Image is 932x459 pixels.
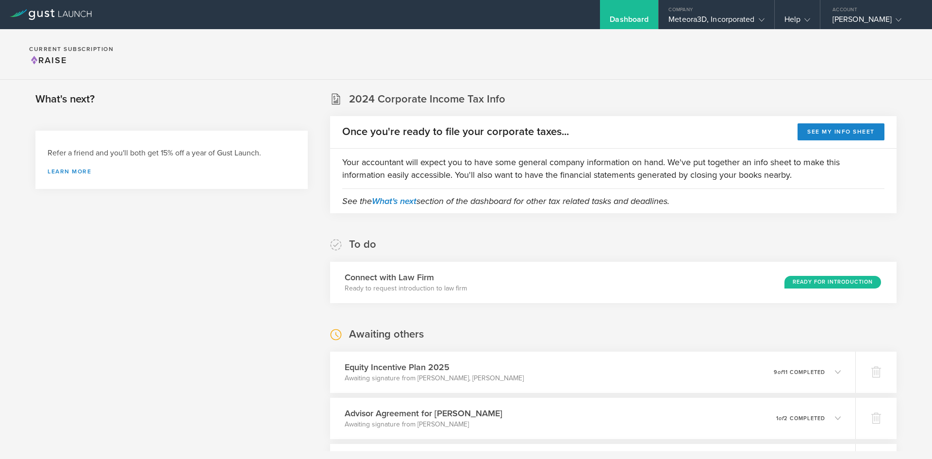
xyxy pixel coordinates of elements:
h2: To do [349,238,376,252]
h2: 2024 Corporate Income Tax Info [349,92,505,106]
p: 1 2 completed [776,416,825,421]
div: Connect with Law FirmReady to request introduction to law firmReady for Introduction [330,262,897,303]
h3: Advisor Agreement for [PERSON_NAME] [345,407,502,420]
p: Awaiting signature from [PERSON_NAME] [345,420,502,429]
h3: Connect with Law Firm [345,271,467,284]
h3: Equity Incentive Plan 2025 [345,361,524,374]
em: of [778,369,783,375]
span: Raise [29,55,67,66]
div: Dashboard [610,15,649,29]
h3: Refer a friend and you'll both get 15% off a year of Gust Launch. [48,148,296,159]
p: Awaiting signature from [PERSON_NAME], [PERSON_NAME] [345,374,524,383]
p: Your accountant will expect you to have some general company information on hand. We've put toget... [342,156,884,181]
em: See the section of the dashboard for other tax related tasks and deadlines. [342,196,669,206]
p: 9 11 completed [774,370,825,375]
em: of [779,415,784,422]
h2: Awaiting others [349,327,424,341]
h2: Current Subscription [29,46,114,52]
div: Ready for Introduction [784,276,881,289]
a: What's next [372,196,416,206]
button: See my info sheet [798,123,884,140]
h2: What's next? [35,92,95,106]
a: Learn more [48,169,296,174]
div: Meteora3D, Incorporated [668,15,764,29]
p: Ready to request introduction to law firm [345,284,467,293]
div: Help [784,15,810,29]
div: [PERSON_NAME] [832,15,915,29]
h2: Once you're ready to file your corporate taxes... [342,125,569,139]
